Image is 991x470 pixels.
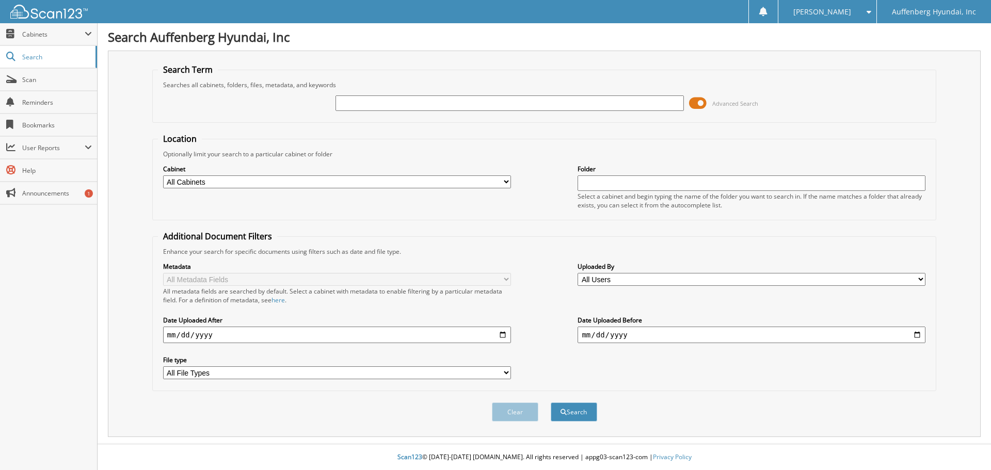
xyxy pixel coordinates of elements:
span: Help [22,166,92,175]
span: Reminders [22,98,92,107]
div: Optionally limit your search to a particular cabinet or folder [158,150,931,158]
button: Clear [492,402,538,422]
legend: Search Term [158,64,218,75]
span: Bookmarks [22,121,92,129]
legend: Location [158,133,202,144]
a: here [271,296,285,304]
div: All metadata fields are searched by default. Select a cabinet with metadata to enable filtering b... [163,287,511,304]
img: scan123-logo-white.svg [10,5,88,19]
span: Announcements [22,189,92,198]
label: Cabinet [163,165,511,173]
a: Privacy Policy [653,452,692,461]
span: Auffenberg Hyundai, Inc [892,9,976,15]
h1: Search Auffenberg Hyundai, Inc [108,28,981,45]
span: [PERSON_NAME] [793,9,851,15]
label: File type [163,355,511,364]
span: User Reports [22,143,85,152]
input: start [163,327,511,343]
div: Select a cabinet and begin typing the name of the folder you want to search in. If the name match... [578,192,925,209]
div: Searches all cabinets, folders, files, metadata, and keywords [158,80,931,89]
span: Scan [22,75,92,84]
label: Date Uploaded Before [578,316,925,325]
div: 1 [85,189,93,198]
iframe: Chat Widget [939,420,991,470]
button: Search [551,402,597,422]
span: Search [22,53,90,61]
label: Metadata [163,262,511,271]
span: Advanced Search [712,100,758,107]
div: © [DATE]-[DATE] [DOMAIN_NAME]. All rights reserved | appg03-scan123-com | [98,445,991,470]
span: Cabinets [22,30,85,39]
span: Scan123 [397,452,422,461]
div: Enhance your search for specific documents using filters such as date and file type. [158,247,931,256]
label: Folder [578,165,925,173]
label: Uploaded By [578,262,925,271]
legend: Additional Document Filters [158,231,277,242]
input: end [578,327,925,343]
label: Date Uploaded After [163,316,511,325]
